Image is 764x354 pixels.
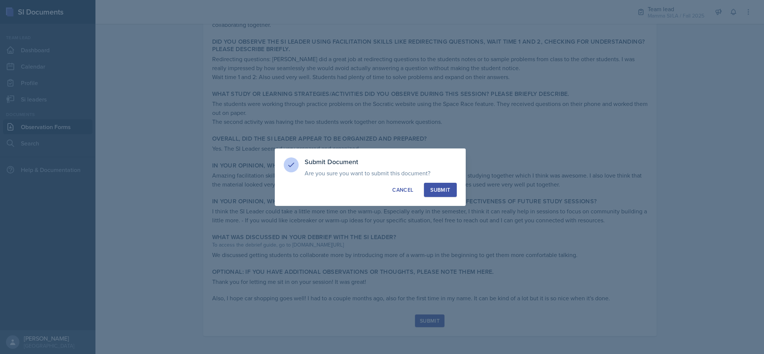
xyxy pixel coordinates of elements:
[386,183,419,197] button: Cancel
[305,157,457,166] h3: Submit Document
[305,169,457,177] p: Are you sure you want to submit this document?
[424,183,456,197] button: Submit
[392,186,413,194] div: Cancel
[430,186,450,194] div: Submit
